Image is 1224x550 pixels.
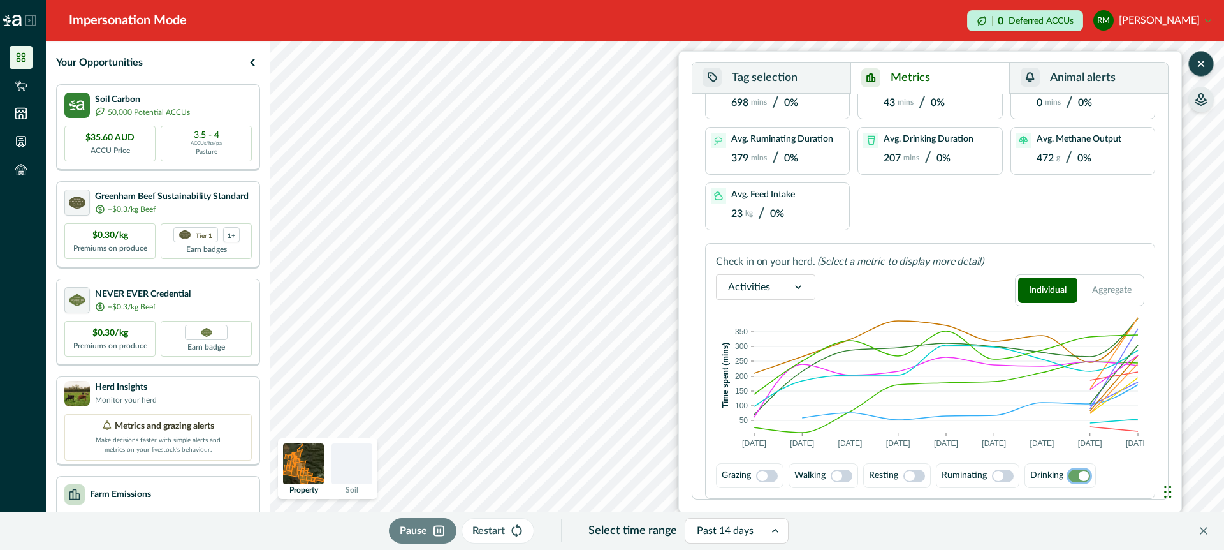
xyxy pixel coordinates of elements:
[1018,278,1077,303] button: Individual
[924,149,931,168] p: /
[772,149,779,168] p: /
[1065,149,1072,168] p: /
[735,372,748,381] text: 200
[934,439,958,448] text: [DATE]
[722,469,751,482] p: Grazing
[742,439,766,448] text: [DATE]
[735,401,748,410] text: 100
[716,254,815,269] p: Check in on your herd.
[1010,63,1168,94] button: Animal alerts
[283,443,324,484] img: property preview
[692,63,850,94] button: Tag selection
[936,152,951,165] p: 0%
[1160,460,1224,521] iframe: Chat Widget
[56,55,143,70] p: Your Opportunities
[462,518,534,544] button: Restart
[1164,473,1172,511] div: Drag
[73,242,147,254] p: Premiums on produce
[1009,16,1074,26] p: Deferred ACCUs
[1066,94,1073,112] p: /
[1126,439,1150,448] text: [DATE]
[108,204,156,215] p: +$0.3/kg Beef
[735,387,748,396] text: 150
[784,97,798,109] p: 0%
[95,93,190,107] p: Soil Carbon
[998,16,1003,26] p: 0
[191,140,222,147] p: ACCUs/ha/pa
[179,230,191,239] img: certification logo
[1078,439,1102,448] text: [DATE]
[735,357,748,366] text: 250
[108,301,156,313] p: +$0.3/kg Beef
[92,229,128,242] p: $0.30/kg
[731,152,748,165] p: 379
[186,242,227,255] p: Earn badges
[884,152,901,165] p: 207
[95,190,249,204] p: Greenham Beef Sustainability Standard
[1078,97,1092,109] p: 0%
[1045,98,1061,107] p: mins
[346,486,358,494] p: Soil
[931,97,945,109] p: 0%
[95,394,157,406] p: Monitor your herd
[400,523,427,539] p: Pause
[115,420,214,433] p: Metrics and grazing alerts
[884,134,973,145] p: Avg. Drinking Duration
[85,131,135,145] p: $35.60 AUD
[472,523,505,539] p: Restart
[1193,521,1214,541] button: Close
[919,94,926,112] p: /
[731,208,743,220] p: 23
[196,147,217,157] p: Pasture
[194,131,219,140] p: 3.5 - 4
[770,208,784,220] p: 0%
[1037,97,1042,109] p: 0
[289,486,318,494] p: Property
[735,342,748,351] text: 300
[772,94,779,112] p: /
[751,153,767,162] p: mins
[187,340,225,353] p: Earn badge
[903,153,919,162] p: mins
[1077,152,1091,165] p: 0%
[731,190,795,200] p: Avg. Feed Intake
[91,145,130,156] p: ACCU Price
[95,381,157,394] p: Herd Insights
[389,518,456,544] button: Pause
[73,340,147,352] p: Premiums on produce
[201,328,212,338] img: Greenham NEVER EVER certification badge
[731,97,748,109] p: 698
[784,152,798,165] p: 0%
[92,327,128,340] p: $0.30/kg
[731,134,833,145] p: Avg. Ruminating Duration
[758,205,765,223] p: /
[1030,469,1063,482] p: Drinking
[898,98,914,107] p: mins
[745,209,753,218] p: kg
[69,197,85,209] img: certification logo
[838,439,863,448] text: [DATE]
[3,15,22,26] img: Logo
[1037,134,1121,145] p: Avg. Methane Output
[721,343,730,408] text: Time spent (mins)
[1082,278,1142,303] button: Aggregate
[735,327,748,336] text: 350
[69,11,187,30] div: Impersonation Mode
[790,439,814,448] text: [DATE]
[751,98,767,107] p: mins
[196,231,212,239] p: Tier 1
[95,288,191,301] p: NEVER EVER Credential
[588,523,677,540] p: Select time range
[108,107,190,118] p: 50,000 Potential ACCUs
[1093,5,1211,36] button: Rodney McIntyre[PERSON_NAME]
[94,433,222,455] p: Make decisions faster with simple alerts and metrics on your livestock’s behaviour.
[90,488,151,502] p: Farm Emissions
[794,469,826,482] p: Walking
[1037,152,1054,165] p: 472
[884,97,895,109] p: 43
[869,469,898,482] p: Resting
[228,231,235,239] p: 1+
[982,439,1006,448] text: [DATE]
[69,294,85,307] img: certification logo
